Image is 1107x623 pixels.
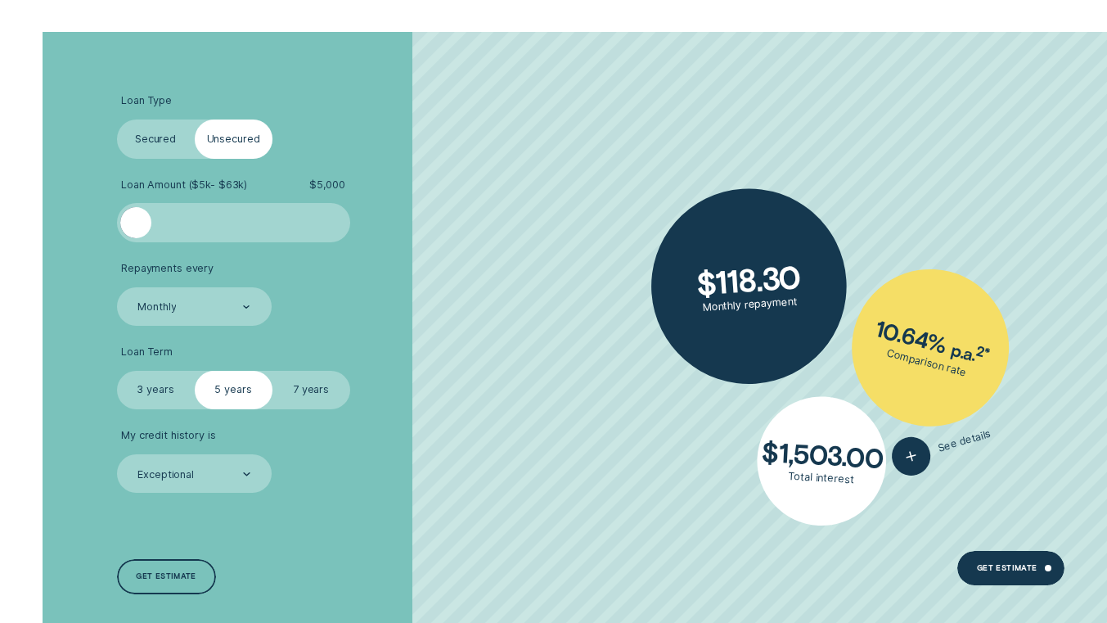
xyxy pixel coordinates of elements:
label: 3 years [117,371,195,410]
span: See details [937,428,992,455]
span: Loan Amount ( $5k - $63k ) [121,178,247,192]
a: Get estimate [117,559,216,594]
span: My credit history is [121,429,215,442]
button: See details [888,416,996,481]
a: Get Estimate [957,551,1064,586]
label: 5 years [195,371,272,410]
label: 7 years [272,371,350,410]
label: Unsecured [195,120,272,159]
span: Loan Term [121,345,173,359]
label: Secured [117,120,195,159]
div: Exceptional [137,468,194,481]
span: Repayments every [121,262,214,275]
div: Monthly [137,300,176,314]
span: Loan Type [121,94,172,107]
span: $ 5,000 [309,178,345,192]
